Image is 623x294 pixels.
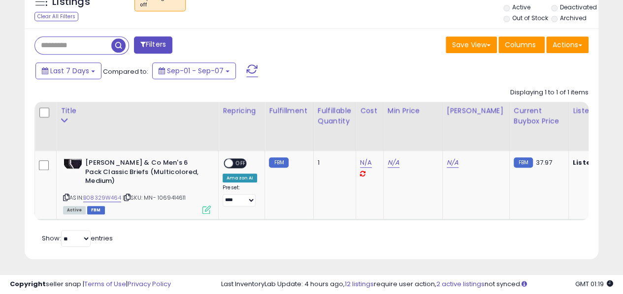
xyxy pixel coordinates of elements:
[447,158,459,168] a: N/A
[84,279,126,289] a: Terms of Use
[128,279,171,289] a: Privacy Policy
[103,67,148,76] span: Compared to:
[269,106,309,116] div: Fulfillment
[345,279,374,289] a: 12 listings
[152,62,236,79] button: Sep-01 - Sep-07
[560,14,587,22] label: Archived
[34,12,78,21] div: Clear All Filters
[134,36,172,54] button: Filters
[546,36,589,53] button: Actions
[560,3,597,11] label: Deactivated
[512,3,530,11] label: Active
[10,279,46,289] strong: Copyright
[575,279,613,289] span: 2025-09-16 01:19 GMT
[505,40,536,50] span: Columns
[140,1,180,8] div: off
[498,36,545,53] button: Columns
[50,66,89,76] span: Last 7 Days
[61,106,214,116] div: Title
[388,106,438,116] div: Min Price
[436,279,485,289] a: 2 active listings
[512,14,548,22] label: Out of Stock
[85,158,205,188] b: [PERSON_NAME] & Co Men's 6 Pack Classic Briefs (Multicolored, Medium)
[35,62,101,79] button: Last 7 Days
[573,158,618,167] b: Listed Price:
[63,206,86,214] span: All listings currently available for purchase on Amazon
[223,184,257,206] div: Preset:
[223,174,257,182] div: Amazon AI
[510,88,589,97] div: Displaying 1 to 1 of 1 items
[535,158,552,167] span: 37.97
[514,157,533,168] small: FBM
[87,206,105,214] span: FBM
[221,280,613,289] div: Last InventoryLab Update: 4 hours ago, require user action, not synced.
[63,158,83,169] img: 31SkvQcYRNL._SL40_.jpg
[360,158,372,168] a: N/A
[514,106,564,126] div: Current Buybox Price
[83,194,121,202] a: B08329W464
[269,157,288,168] small: FBM
[360,106,379,116] div: Cost
[167,66,224,76] span: Sep-01 - Sep-07
[42,234,113,243] span: Show: entries
[63,158,211,213] div: ASIN:
[446,36,497,53] button: Save View
[318,106,352,126] div: Fulfillable Quantity
[10,280,171,289] div: seller snap | |
[447,106,505,116] div: [PERSON_NAME]
[223,106,261,116] div: Repricing
[233,159,249,168] span: OFF
[388,158,399,168] a: N/A
[318,158,348,167] div: 1
[123,194,186,202] span: | SKU: MN- 1069414611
